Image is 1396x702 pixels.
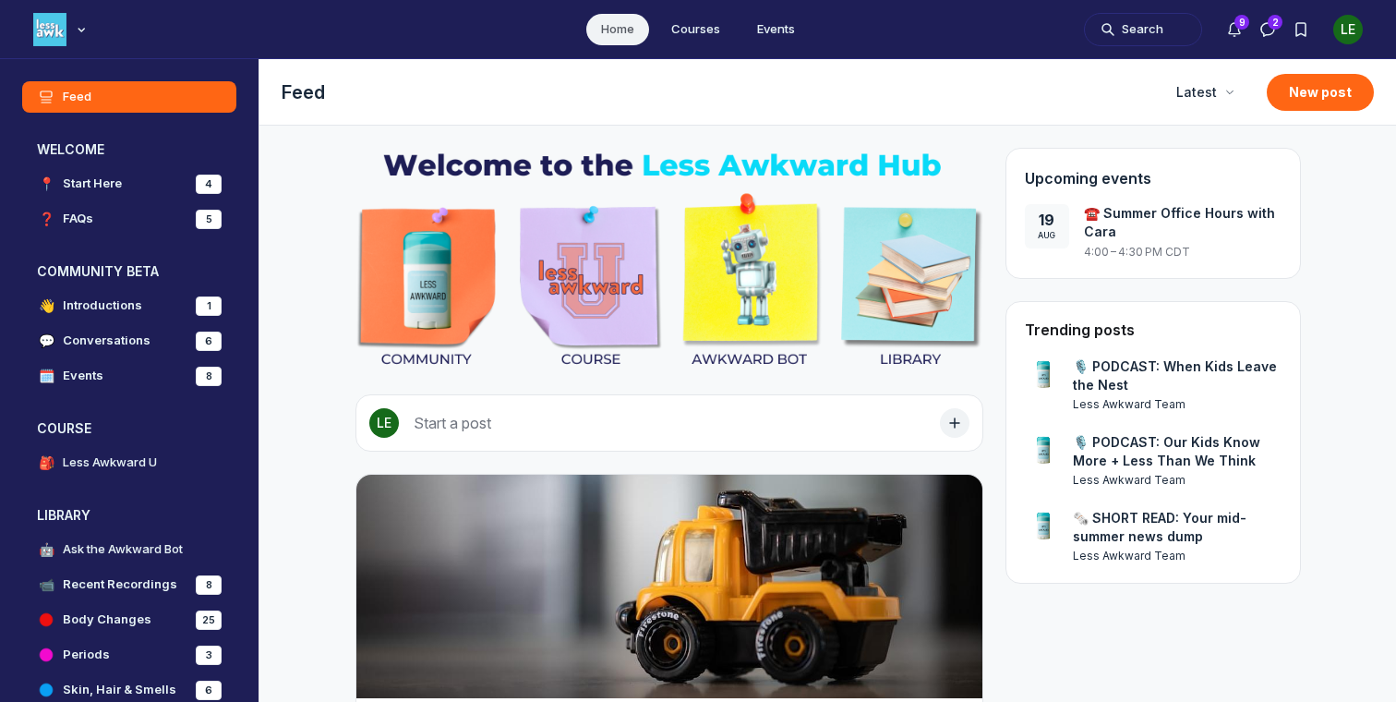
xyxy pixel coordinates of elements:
a: View user profile [1073,396,1282,413]
span: ☎️ Summer Office Hours with Cara [1084,204,1282,241]
a: View user profile [1025,433,1062,470]
span: 👋 [37,297,55,315]
a: 🗞️ SHORT READ: Your mid-summer news dump [1073,509,1282,546]
button: WELCOMECollapse space [22,135,236,164]
span: 🗓️ [37,367,55,385]
h3: LIBRARY [37,506,90,525]
h4: Ask the Awkward Bot [63,540,183,559]
a: ☎️ Summer Office Hours with Cara4:00 – 4:30 PM CDT [1084,204,1282,260]
h1: Feed [282,79,1150,105]
div: LE [1333,15,1363,44]
h4: Introductions [63,297,142,315]
a: 🎒Less Awkward U [22,447,236,478]
a: 👋Introductions1 [22,290,236,321]
h4: Conversations [63,332,150,350]
h4: Less Awkward U [63,454,157,472]
a: 🎙️ PODCAST: When Kids Leave the Nest [1073,357,1282,394]
span: Upcoming events [1025,169,1151,188]
div: 4 [196,175,222,194]
div: 8 [196,575,222,595]
button: COMMUNITY BETACollapse space [22,257,236,286]
h4: Recent Recordings [63,575,177,594]
span: ❓ [37,210,55,228]
a: Periods3 [22,639,236,671]
div: Aug [1038,229,1055,242]
span: 🤖 [37,540,55,559]
a: View user profile [1073,472,1282,489]
span: 📍 [37,175,55,193]
button: User menu options [1333,15,1363,44]
a: 📍Start Here4 [22,168,236,200]
header: Page Header [259,59,1396,126]
a: Home [586,14,649,45]
button: Latest [1165,76,1245,109]
h4: Start Here [63,175,122,193]
span: 4:00 – 4:30 PM CDT [1084,245,1190,260]
a: 🤖Ask the Awkward Bot [22,534,236,565]
h3: WELCOME [37,140,104,159]
button: COURSECollapse space [22,414,236,443]
a: Courses [656,14,735,45]
div: 8 [196,367,222,386]
h4: Periods [63,646,110,664]
button: LIBRARYCollapse space [22,501,236,530]
h4: Trending posts [1025,321,1135,339]
div: 6 [196,332,222,351]
span: 📹 [37,575,55,594]
button: Less Awkward Hub logo [33,11,90,48]
button: Direct messages [1251,13,1284,46]
div: 19 [1039,211,1054,229]
a: View user profile [1073,548,1282,564]
span: Latest [1176,83,1217,102]
h4: Skin, Hair & Smells [63,681,176,699]
h4: FAQs [63,210,93,228]
h4: Events [63,367,103,385]
a: Events [742,14,810,45]
a: 🎙️ PODCAST: Our Kids Know More + Less Than We Think [1073,433,1282,470]
a: ❓FAQs5 [22,203,236,235]
h4: Body Changes [63,611,151,629]
a: View user profile [1025,357,1062,394]
span: Start a post [414,414,491,432]
div: 5 [196,210,222,229]
button: Bookmarks [1284,13,1318,46]
img: Less Awkward Hub logo [33,13,66,46]
button: New post [1267,74,1374,111]
a: Body Changes25 [22,604,236,635]
span: 💬 [37,332,55,350]
a: 💬Conversations6 [22,325,236,357]
div: 3 [196,646,222,665]
a: 🗓️Events8 [22,360,236,392]
button: Search [1084,13,1202,46]
div: 1 [196,297,222,316]
div: LE [369,408,399,438]
img: post cover image [356,475,982,698]
h4: Feed [63,88,91,106]
button: Start a post [355,394,983,452]
a: 📹Recent Recordings8 [22,569,236,600]
div: 25 [196,611,222,630]
h3: COURSE [37,419,91,438]
a: Feed [22,81,236,113]
div: 6 [196,681,222,700]
button: Notifications [1218,13,1251,46]
a: View user profile [1025,509,1062,546]
h3: COMMUNITY BETA [37,262,159,281]
span: 🎒 [37,454,55,472]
